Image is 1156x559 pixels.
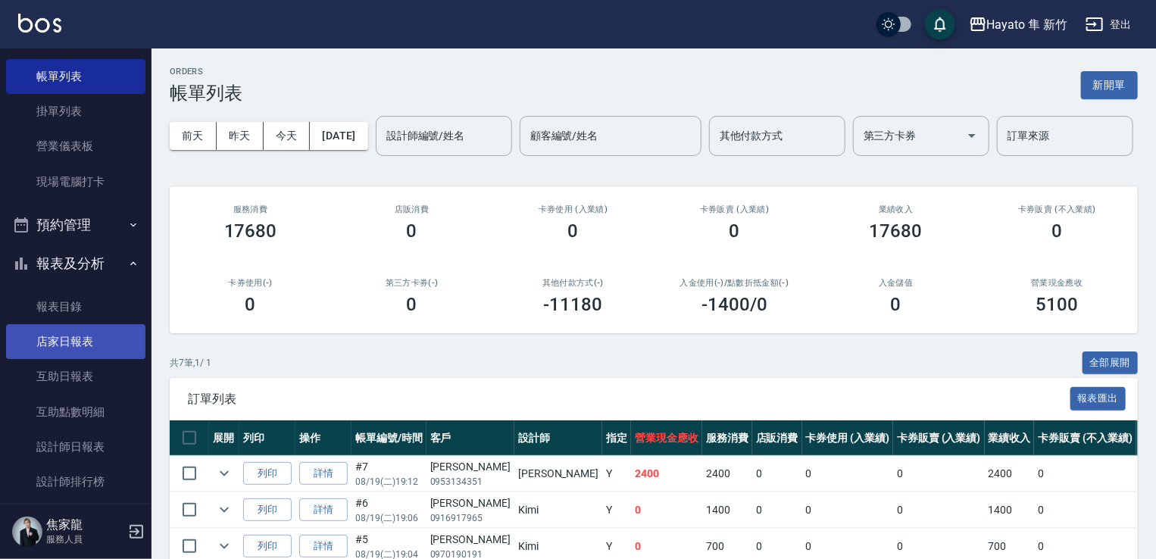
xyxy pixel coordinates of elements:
[544,294,603,315] h3: -11180
[18,14,61,33] img: Logo
[631,492,702,528] td: 0
[407,220,417,242] h3: 0
[6,129,145,164] a: 營業儀表板
[1081,77,1138,92] a: 新開單
[752,456,802,492] td: 0
[46,532,123,546] p: 服務人員
[730,220,740,242] h3: 0
[12,517,42,547] img: Person
[430,511,511,525] p: 0916917965
[6,324,145,359] a: 店家日報表
[1034,492,1136,528] td: 0
[1083,351,1139,375] button: 全部展開
[188,278,313,288] h2: 卡券使用(-)
[355,511,423,525] p: 08/19 (二) 19:06
[6,464,145,499] a: 設計師排行榜
[351,456,426,492] td: #7
[1070,391,1126,405] a: 報表匯出
[46,517,123,532] h5: 焦家龍
[6,59,145,94] a: 帳單列表
[802,456,894,492] td: 0
[631,456,702,492] td: 2400
[1070,387,1126,411] button: 報表匯出
[430,532,511,548] div: [PERSON_NAME]
[6,499,145,534] a: 商品銷售排行榜
[430,475,511,489] p: 0953134351
[702,492,752,528] td: 1400
[224,220,277,242] h3: 17680
[631,420,702,456] th: 營業現金應收
[514,420,602,456] th: 設計師
[960,123,984,148] button: Open
[243,535,292,558] button: 列印
[264,122,311,150] button: 今天
[213,498,236,521] button: expand row
[702,456,752,492] td: 2400
[6,205,145,245] button: 預約管理
[243,498,292,522] button: 列印
[995,205,1120,214] h2: 卡券販賣 (不入業績)
[514,456,602,492] td: [PERSON_NAME]
[351,492,426,528] td: #6
[963,9,1073,40] button: Hayato 隼 新竹
[833,205,958,214] h2: 業績收入
[752,492,802,528] td: 0
[6,359,145,394] a: 互助日報表
[351,420,426,456] th: 帳單編號/時間
[893,492,985,528] td: 0
[310,122,367,150] button: [DATE]
[295,420,351,456] th: 操作
[511,205,636,214] h2: 卡券使用 (入業績)
[170,67,242,77] h2: ORDERS
[995,278,1120,288] h2: 營業現金應收
[802,420,894,456] th: 卡券使用 (入業績)
[870,220,923,242] h3: 17680
[701,294,767,315] h3: -1400 /0
[672,278,797,288] h2: 入金使用(-) /點數折抵金額(-)
[752,420,802,456] th: 店販消費
[602,456,631,492] td: Y
[802,492,894,528] td: 0
[6,395,145,429] a: 互助點數明細
[568,220,579,242] h3: 0
[213,535,236,557] button: expand row
[985,420,1035,456] th: 業績收入
[188,392,1070,407] span: 訂單列表
[893,420,985,456] th: 卡券販賣 (入業績)
[985,492,1035,528] td: 1400
[299,498,348,522] a: 詳情
[702,420,752,456] th: 服務消費
[602,420,631,456] th: 指定
[987,15,1067,34] div: Hayato 隼 新竹
[430,459,511,475] div: [PERSON_NAME]
[243,462,292,486] button: 列印
[209,420,239,456] th: 展開
[985,456,1035,492] td: 2400
[1036,294,1079,315] h3: 5100
[355,475,423,489] p: 08/19 (二) 19:12
[188,205,313,214] h3: 服務消費
[891,294,901,315] h3: 0
[245,294,256,315] h3: 0
[893,456,985,492] td: 0
[602,492,631,528] td: Y
[170,122,217,150] button: 前天
[6,94,145,129] a: 掛單列表
[1081,71,1138,99] button: 新開單
[217,122,264,150] button: 昨天
[426,420,514,456] th: 客戶
[511,278,636,288] h2: 其他付款方式(-)
[1034,456,1136,492] td: 0
[407,294,417,315] h3: 0
[6,429,145,464] a: 設計師日報表
[6,244,145,283] button: 報表及分析
[672,205,797,214] h2: 卡券販賣 (入業績)
[430,495,511,511] div: [PERSON_NAME]
[1079,11,1138,39] button: 登出
[299,535,348,558] a: 詳情
[514,492,602,528] td: Kimi
[6,289,145,324] a: 報表目錄
[349,205,474,214] h2: 店販消費
[925,9,955,39] button: save
[349,278,474,288] h2: 第三方卡券(-)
